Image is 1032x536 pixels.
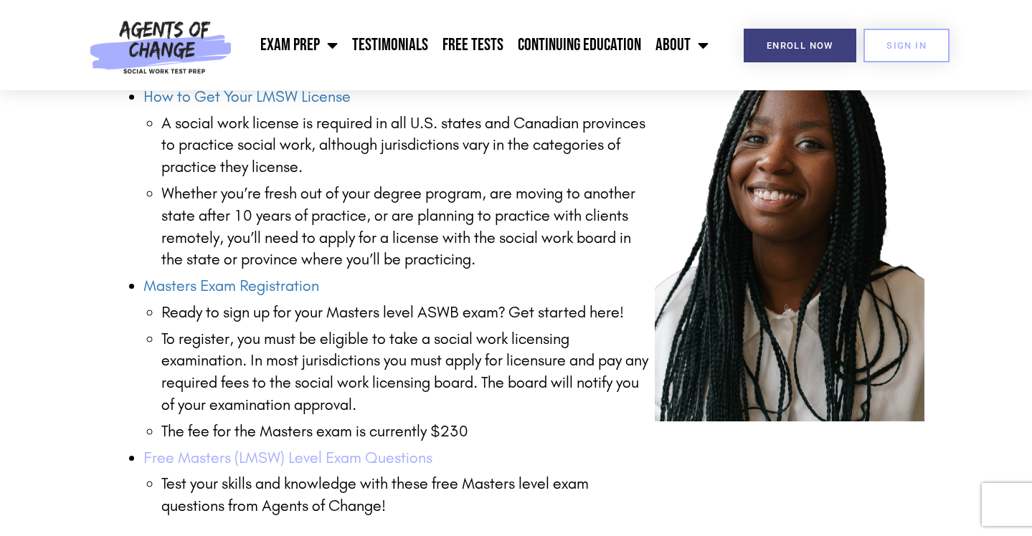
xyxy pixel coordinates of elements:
[161,113,655,178] p: A social work license is required in all U.S. states and Canadian provinces to practice social wo...
[161,328,655,416] p: To register, you must be eligible to take a social work licensing examination. In most jurisdicti...
[161,183,655,271] p: Whether you’re fresh out of your degree program, are moving to another state after 10 years of pr...
[143,87,351,106] a: How to Get Your LMSW License
[345,27,435,63] a: Testimonials
[161,473,655,517] li: Test your skills and knowledge with these free Masters level exam questions from Agents of Change!
[435,27,511,63] a: Free Tests
[253,27,345,63] a: Exam Prep
[143,449,432,467] a: Free Masters (LMSW) Level Exam Questions
[863,29,950,62] a: SIGN IN
[767,41,833,50] span: Enroll Now
[239,27,716,63] nav: Menu
[511,27,648,63] a: Continuing Education
[143,277,319,295] a: Masters Exam Registration
[161,302,655,324] li: Ready to sign up for your Masters level ASWB exam? Get started here!
[648,27,716,63] a: About
[161,421,655,443] li: The fee for the Masters exam is currently $230
[744,29,856,62] a: Enroll Now
[886,41,927,50] span: SIGN IN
